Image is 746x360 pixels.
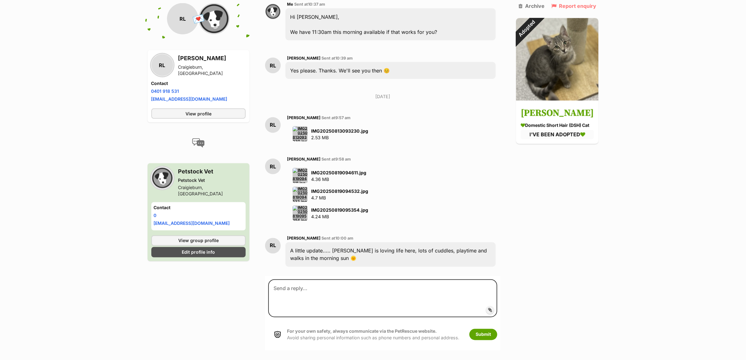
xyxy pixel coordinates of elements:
img: Petstock Vet profile pic [198,3,230,34]
div: RL [151,54,173,76]
span: View group profile [178,237,219,244]
a: [EMAIL_ADDRESS][DOMAIN_NAME] [151,96,227,102]
a: Archive [519,3,545,9]
div: Domestic Short Hair (DSH) Cat [521,122,594,129]
span: 10:00 am [335,236,353,241]
span: [PERSON_NAME] [287,115,321,120]
span: Me [287,2,293,7]
span: [PERSON_NAME] [287,56,321,61]
span: 9:58 am [335,157,351,161]
div: RL [265,159,281,174]
span: Sent at [321,157,351,161]
a: Edit profile info [151,247,246,257]
a: 0 [154,213,157,218]
img: IMG20250813093230.jpg [293,126,308,141]
div: A little update..... [PERSON_NAME] is loving life here, lots of cuddles, playtime and walks in th... [285,242,496,267]
h4: Contact [151,80,246,87]
span: 💌 [191,12,206,26]
p: Avoid sharing personal information such as phone numbers and personal address. [287,328,459,341]
strong: IMG20250819094532.jpg [311,189,368,194]
img: IMG20250819094611.jpg [293,168,308,183]
div: Petstock Vet [178,177,246,183]
span: 4.24 MB [311,214,329,220]
h3: [PERSON_NAME] [178,54,246,63]
img: Petstock Vet profile pic [265,4,281,19]
a: View profile [151,109,246,119]
strong: For your own safety, always communicate via the PetRescue website. [287,329,437,334]
span: Sent at [321,115,351,120]
strong: IMG20250819094611.jpg [311,170,366,175]
div: Hi [PERSON_NAME], We have 11:30am this morning available if that works for you? [285,8,496,40]
span: View profile [185,110,211,117]
a: Adopted [516,96,598,102]
p: [DATE] [265,93,500,100]
span: Sent at [321,56,353,61]
a: Report enquiry [551,3,596,9]
a: 0401 918 531 [151,88,179,94]
button: Submit [469,329,497,340]
a: [PERSON_NAME] Domestic Short Hair (DSH) Cat I'VE BEEN ADOPTED [516,102,598,144]
img: conversation-icon-4a6f8262b818ee0b60e3300018af0b2d0b884aa5de6e9bcb8d3d4eeb1a70a7c4.svg [192,138,205,148]
a: [EMAIL_ADDRESS][DOMAIN_NAME] [154,221,230,226]
span: 2.53 MB [311,135,329,140]
div: Yes please. Thanks. We'll see you then 😊 [285,62,496,79]
span: Sent at [321,236,353,241]
h3: Petstock Vet [178,167,246,176]
span: 4.7 MB [311,195,326,201]
strong: IMG20250813093230.jpg [311,128,368,134]
div: I'VE BEEN ADOPTED [521,130,594,139]
span: 4.36 MB [311,177,329,182]
div: Adopted [508,10,545,47]
img: IMG20250819094532.jpg [293,187,308,202]
h4: Contact [154,205,243,211]
img: IMG20250819095354.jpg [293,206,308,221]
img: Ariel [516,18,598,101]
span: [PERSON_NAME] [287,236,321,241]
div: RL [265,58,281,73]
span: 10:37 am [308,2,325,7]
span: [PERSON_NAME] [287,157,321,161]
h3: [PERSON_NAME] [521,107,594,121]
span: 9:57 am [335,115,351,120]
div: Craigieburn, [GEOGRAPHIC_DATA] [178,64,246,77]
div: RL [167,3,198,34]
div: Craigieburn, [GEOGRAPHIC_DATA] [178,185,246,197]
strong: IMG20250819095354.jpg [311,208,368,213]
span: 10:39 am [335,56,353,61]
img: Petstock Vet profile pic [151,167,173,189]
span: Edit profile info [182,249,215,256]
span: Sent at [294,2,325,7]
a: View group profile [151,236,246,246]
div: RL [265,117,281,133]
div: RL [265,238,281,254]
